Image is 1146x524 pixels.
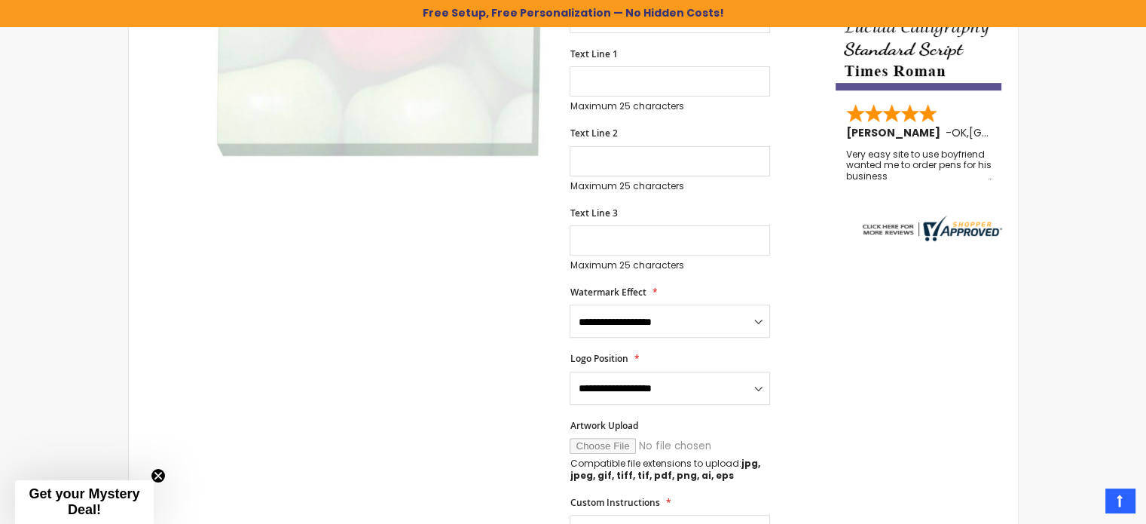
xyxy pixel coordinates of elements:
span: - , [946,125,1080,140]
span: [PERSON_NAME] [846,125,946,140]
span: Text Line 3 [570,207,617,219]
img: 4pens.com widget logo [859,216,1002,241]
div: Get your Mystery Deal!Close teaser [15,480,154,524]
span: [GEOGRAPHIC_DATA] [969,125,1080,140]
p: Maximum 25 characters [570,100,770,112]
span: Logo Position [570,352,628,365]
span: Watermark Effect [570,286,646,299]
span: Get your Mystery Deal! [29,486,139,517]
a: 4pens.com certificate URL [859,231,1002,244]
p: Maximum 25 characters [570,180,770,192]
p: Compatible file extensions to upload: [570,458,770,482]
button: Close teaser [151,468,166,483]
span: Custom Instructions [570,496,659,509]
span: Artwork Upload [570,419,637,432]
span: OK [952,125,967,140]
div: Very easy site to use boyfriend wanted me to order pens for his business [846,149,992,182]
span: Text Line 1 [570,47,617,60]
span: Text Line 2 [570,127,617,139]
strong: jpg, jpeg, gif, tiff, tif, pdf, png, ai, eps [570,457,759,482]
iframe: Google Customer Reviews [1022,483,1146,524]
p: Maximum 25 characters [570,259,770,271]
